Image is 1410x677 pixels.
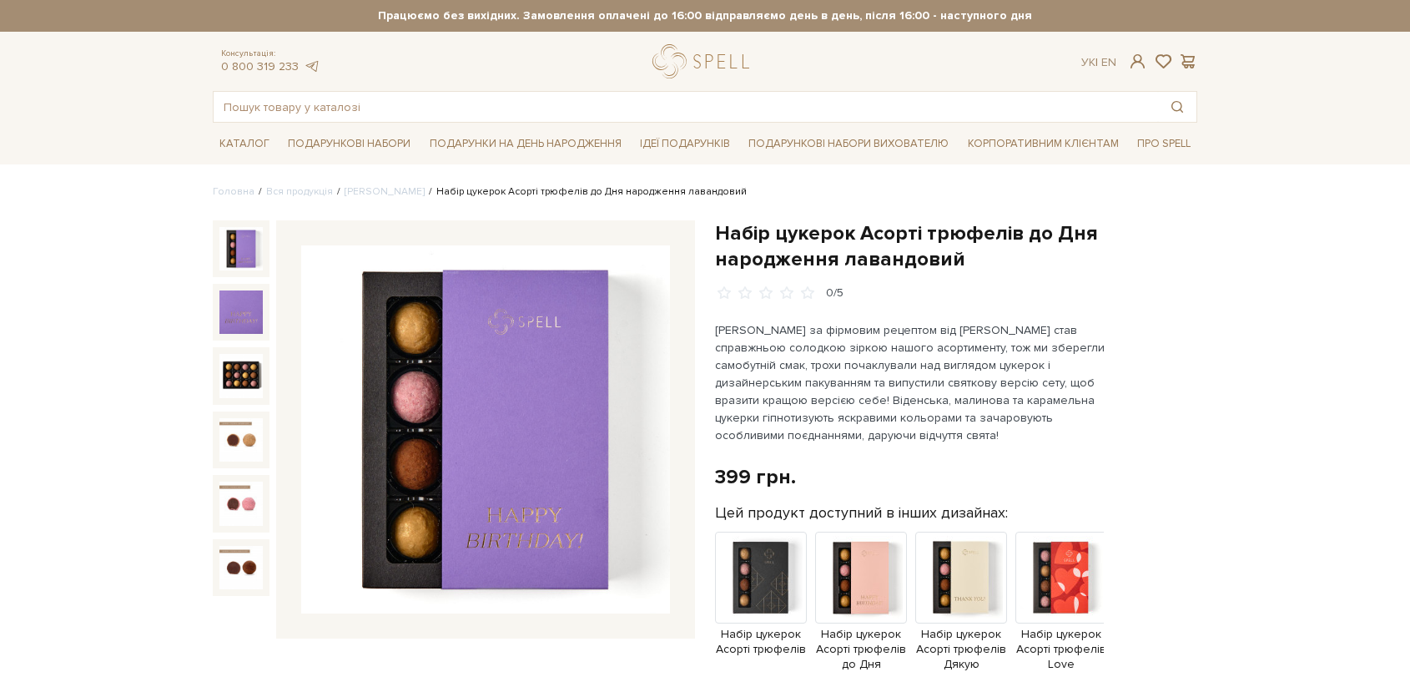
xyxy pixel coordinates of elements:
[915,532,1007,624] img: Продукт
[221,59,299,73] a: 0 800 319 233
[961,129,1125,158] a: Корпоративним клієнтам
[915,569,1007,672] a: Набір цукерок Асорті трюфелів Дякую
[303,59,320,73] a: telegram
[715,220,1197,272] h1: Набір цукерок Асорті трюфелів до Дня народження лавандовий
[815,532,907,624] img: Продукт
[219,546,263,589] img: Набір цукерок Асорті трюфелів до Дня народження лавандовий
[1081,55,1116,70] div: Ук
[652,44,757,78] a: logo
[213,185,254,198] a: Головна
[633,131,737,157] a: Ідеї подарунків
[1101,55,1116,69] a: En
[221,48,320,59] span: Консультація:
[213,8,1197,23] strong: Працюємо без вихідних. Замовлення оплачені до 16:00 відправляємо день в день, після 16:00 - насту...
[219,291,263,334] img: Набір цукерок Асорті трюфелів до Дня народження лавандовий
[1095,55,1098,69] span: |
[301,245,670,614] img: Набір цукерок Асорті трюфелів до Дня народження лавандовий
[219,227,263,270] img: Набір цукерок Асорті трюфелів до Дня народження лавандовий
[266,185,333,198] a: Вся продукція
[742,129,955,158] a: Подарункові набори вихователю
[1015,627,1107,673] span: Набір цукерок Асорті трюфелів Love
[281,131,417,157] a: Подарункові набори
[219,418,263,462] img: Набір цукерок Асорті трюфелів до Дня народження лавандовий
[826,285,843,301] div: 0/5
[715,321,1106,444] p: [PERSON_NAME] за фірмовим рецептом від [PERSON_NAME] став справжньою солодкою зіркою нашого асорт...
[715,464,796,490] div: 399 грн.
[1015,532,1107,624] img: Продукт
[345,185,425,198] a: [PERSON_NAME]
[1158,92,1196,122] button: Пошук товару у каталозі
[715,627,807,657] span: Набір цукерок Асорті трюфелів
[219,482,263,525] img: Набір цукерок Асорті трюфелів до Дня народження лавандовий
[715,503,1008,523] label: Цей продукт доступний в інших дизайнах:
[1131,131,1197,157] a: Про Spell
[915,627,1007,673] span: Набір цукерок Асорті трюфелів Дякую
[423,131,628,157] a: Подарунки на День народження
[214,92,1158,122] input: Пошук товару у каталозі
[425,184,747,200] li: Набір цукерок Асорті трюфелів до Дня народження лавандовий
[715,532,807,624] img: Продукт
[219,354,263,397] img: Набір цукерок Асорті трюфелів до Дня народження лавандовий
[1015,569,1107,672] a: Набір цукерок Асорті трюфелів Love
[213,131,276,157] a: Каталог
[715,569,807,657] a: Набір цукерок Асорті трюфелів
